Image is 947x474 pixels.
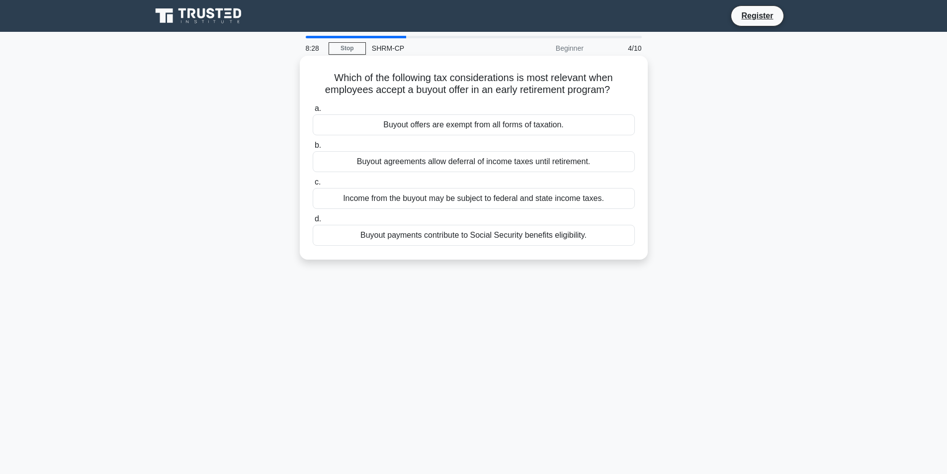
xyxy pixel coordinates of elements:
[312,72,636,96] h5: Which of the following tax considerations is most relevant when employees accept a buyout offer i...
[366,38,503,58] div: SHRM-CP
[590,38,648,58] div: 4/10
[313,225,635,246] div: Buyout payments contribute to Social Security benefits eligibility.
[300,38,329,58] div: 8:28
[329,42,366,55] a: Stop
[315,214,321,223] span: d.
[315,178,321,186] span: c.
[313,151,635,172] div: Buyout agreements allow deferral of income taxes until retirement.
[315,141,321,149] span: b.
[313,188,635,209] div: Income from the buyout may be subject to federal and state income taxes.
[503,38,590,58] div: Beginner
[315,104,321,112] span: a.
[735,9,779,22] a: Register
[313,114,635,135] div: Buyout offers are exempt from all forms of taxation.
